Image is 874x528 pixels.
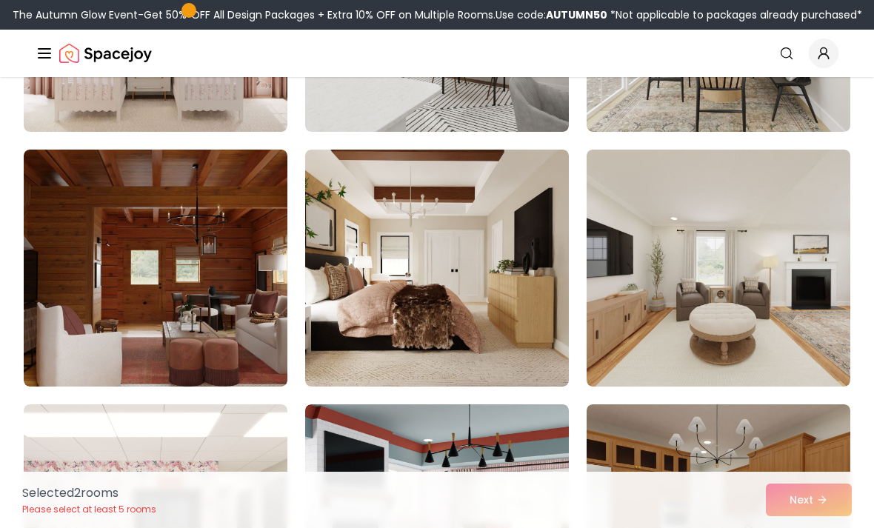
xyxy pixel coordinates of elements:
nav: Global [36,30,838,77]
img: Room room-39 [587,150,850,387]
p: Selected 2 room s [22,484,156,502]
b: AUTUMN50 [546,7,607,22]
a: Spacejoy [59,39,152,68]
div: The Autumn Glow Event-Get 50% OFF All Design Packages + Extra 10% OFF on Multiple Rooms. [13,7,862,22]
span: Use code: [496,7,607,22]
span: *Not applicable to packages already purchased* [607,7,862,22]
img: Room room-38 [305,150,569,387]
img: Room room-37 [24,150,287,387]
p: Please select at least 5 rooms [22,504,156,515]
img: Spacejoy Logo [59,39,152,68]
